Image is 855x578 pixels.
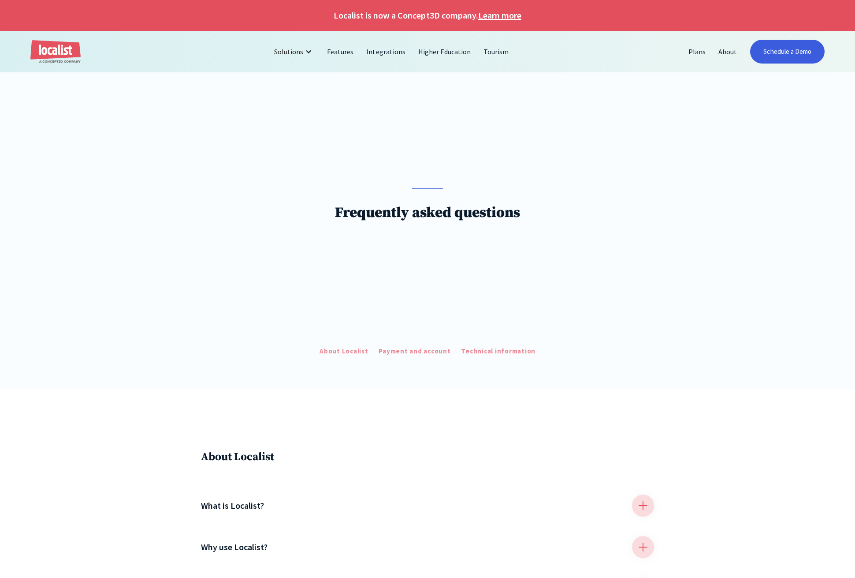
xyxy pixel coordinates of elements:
div: About Localist [320,346,368,357]
a: Plans [682,41,712,62]
a: About [712,41,743,62]
div: Solutions [274,46,303,57]
h4: Why use Localist? [201,540,268,554]
a: Learn more [478,9,521,22]
a: Payment and account [376,344,453,359]
h3: About Localist [201,450,654,464]
div: Payment and account [379,346,450,357]
a: Schedule a Demo [750,40,824,64]
a: Technical information [459,344,538,359]
div: Solutions [268,41,321,62]
a: Features [321,41,360,62]
h4: What is Localist? [201,499,264,512]
a: home [30,40,81,64]
a: About Localist [317,344,371,359]
a: Higher Education [412,41,477,62]
a: Tourism [477,41,515,62]
a: Integrations [360,41,412,62]
h1: Frequently asked questions [335,204,520,222]
div: Technical information [461,346,535,357]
